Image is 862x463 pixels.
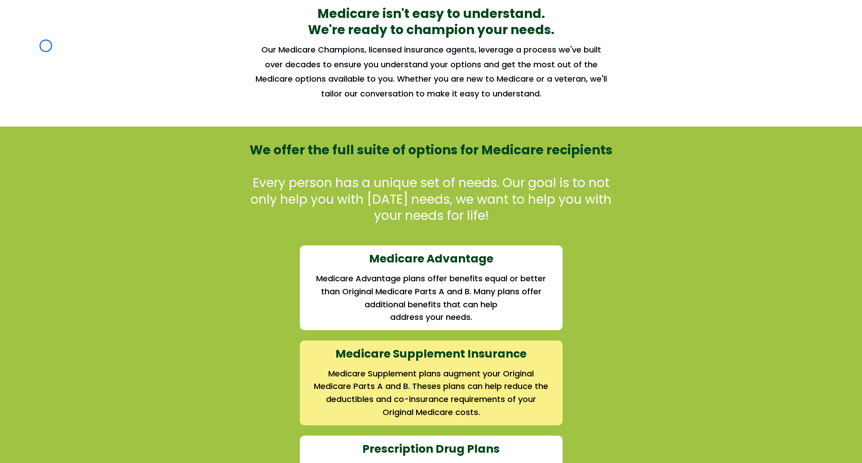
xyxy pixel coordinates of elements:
strong: Medicare Supplement Insurance [335,346,527,362]
strong: Medicare Advantage [369,251,493,266]
h2: Medicare Supplement plans augment your Original Medicare Parts A and B. Theses plans can help red... [313,367,550,419]
strong: Prescription Drug Plans [362,441,500,457]
h2: address your needs. [313,311,550,324]
h2: Medicare Advantage plans offer benefits equal or better than Original Medicare Parts A and B. Man... [313,272,550,311]
p: Every person has a unique set of needs. Our goal is to not only help you with [DATE] needs, we wa... [243,175,619,224]
strong: We're ready to champion your needs. [308,21,554,39]
h2: Our Medicare Champions, licensed insurance agents, leverage a process we've built over decades to... [255,43,607,101]
strong: Medicare isn't easy to understand. [317,5,545,22]
strong: We offer the full suite of options for Medicare recipients [250,141,612,159]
